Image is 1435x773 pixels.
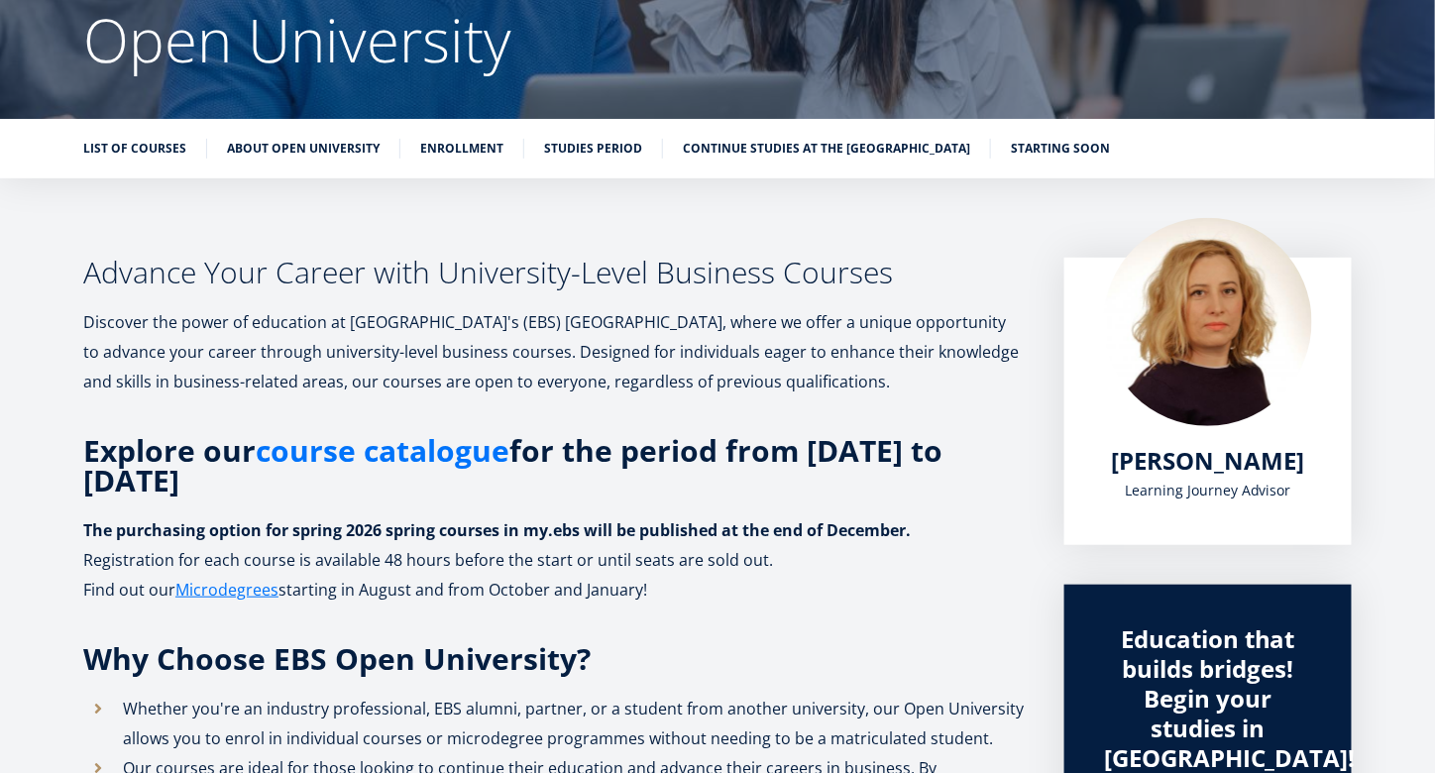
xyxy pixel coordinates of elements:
[1011,139,1110,159] a: Starting soon
[1112,444,1305,477] span: [PERSON_NAME]
[256,436,509,466] a: course catalogue
[420,139,503,159] a: Enrollment
[1104,218,1312,426] img: Kadri Osula Learning Journey Advisor
[83,638,591,679] span: Why Choose EBS Open University?
[83,307,1025,396] p: Discover the power of education at [GEOGRAPHIC_DATA]'s (EBS) [GEOGRAPHIC_DATA], where we offer a ...
[83,430,942,500] strong: Explore our for the period from [DATE] to [DATE]
[683,139,970,159] a: Continue studies at the [GEOGRAPHIC_DATA]
[1104,624,1312,773] div: Education that builds bridges! Begin your studies in [GEOGRAPHIC_DATA]!
[1112,446,1305,476] a: [PERSON_NAME]
[83,545,1025,605] p: Registration for each course is available 48 hours before the start or until seats are sold out. ...
[175,575,278,605] a: Microdegrees
[544,139,642,159] a: Studies period
[83,139,186,159] a: List of Courses
[83,258,1025,287] h3: Advance Your Career with University-Level Business Courses
[123,698,1024,749] span: Whether you're an industry professional, EBS alumni, partner, or a student from another universit...
[1104,476,1312,505] div: Learning Journey Advisor
[227,139,380,159] a: About Open University
[83,519,911,541] strong: The purchasing option for spring 2026 spring courses in my.ebs will be published at the end of De...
